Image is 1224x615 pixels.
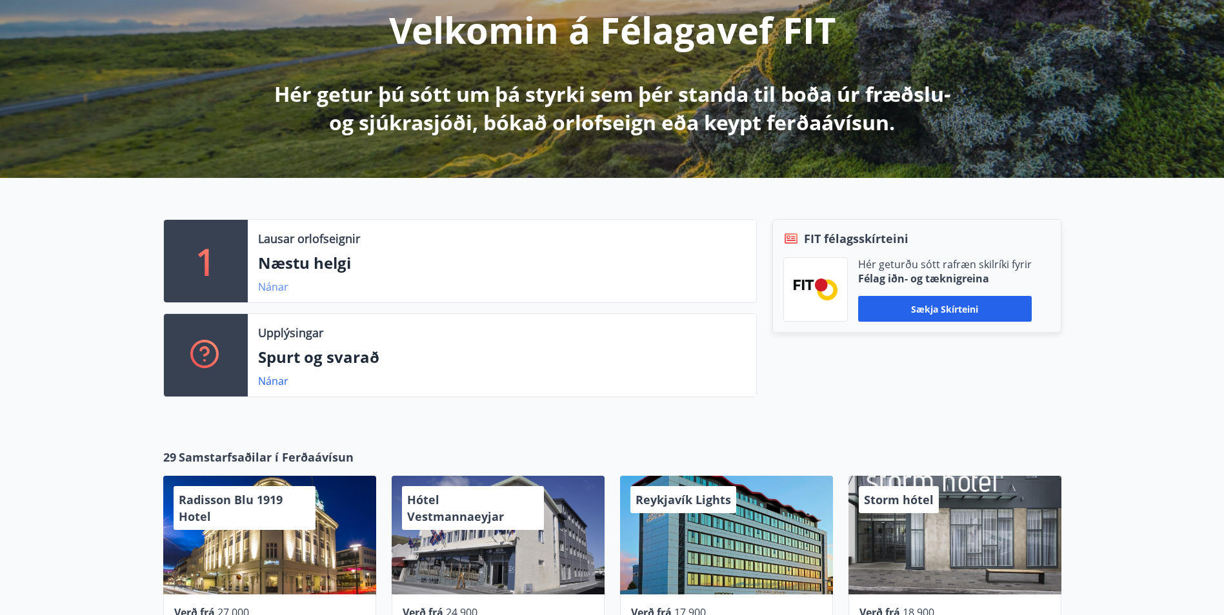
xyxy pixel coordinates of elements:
button: Sækja skírteini [858,296,1032,322]
span: FIT félagsskírteini [804,230,908,247]
span: Reykjavík Lights [636,492,731,507]
p: 1 [196,237,216,286]
a: Nánar [258,280,288,294]
span: 29 [163,449,176,465]
span: Hótel Vestmannaeyjar [407,492,504,524]
span: Samstarfsaðilar í Ferðaávísun [179,449,354,465]
span: Storm hótel [864,492,934,507]
p: Spurt og svarað [258,346,746,368]
p: Upplýsingar [258,324,323,341]
p: Lausar orlofseignir [258,230,360,247]
p: Hér getur þú sótt um þá styrki sem þér standa til boða úr fræðslu- og sjúkrasjóði, bókað orlofsei... [272,80,953,137]
p: Félag iðn- og tæknigreina [858,271,1032,286]
p: Næstu helgi [258,252,746,274]
span: Radisson Blu 1919 Hotel [179,492,283,524]
p: Hér geturðu sótt rafræn skilríki fyrir [858,257,1032,271]
img: FPQVkF9lTnNbbaRSFyT17YYeljoOGk5m51IhT0bO.png [794,278,838,300]
a: Nánar [258,374,288,388]
p: Velkomin á Félagavef FIT [389,5,836,54]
